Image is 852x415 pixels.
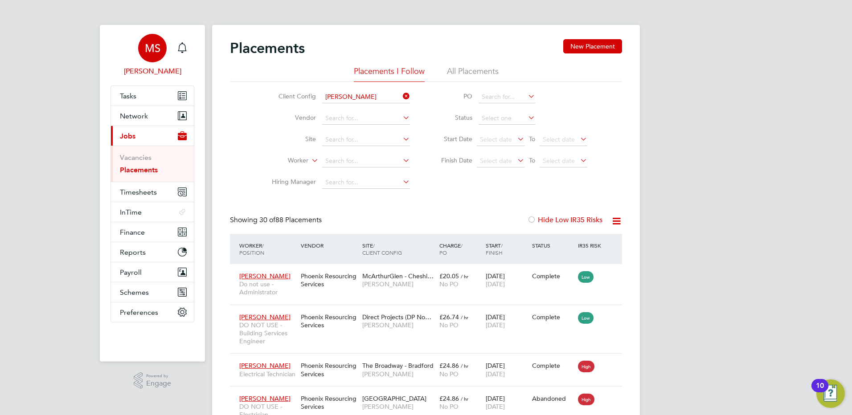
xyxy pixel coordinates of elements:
[237,357,622,364] a: [PERSON_NAME]Electrical TechnicianPhoenix Resourcing ServicesThe Broadway - Bradford[PERSON_NAME]...
[483,268,530,293] div: [DATE]
[120,166,158,174] a: Placements
[527,216,602,224] label: Hide Low IR35 Risks
[439,370,459,378] span: No PO
[486,242,503,256] span: / Finish
[111,182,194,202] button: Timesheets
[576,237,606,253] div: IR35 Risk
[543,135,575,143] span: Select date
[111,331,194,346] img: fastbook-logo-retina.png
[120,228,145,236] span: Finance
[120,308,158,317] span: Preferences
[239,370,296,378] span: Electrical Technician
[816,379,845,408] button: Open Resource Center, 10 new notifications
[526,155,538,166] span: To
[439,242,463,256] span: / PO
[239,321,296,346] span: DO NOT USE - Building Services Engineer
[299,237,360,253] div: Vendor
[532,395,574,403] div: Abandoned
[100,25,205,362] nav: Main navigation
[299,268,360,293] div: Phoenix Resourcing Services
[461,395,468,402] span: / hr
[111,331,194,346] a: Go to home page
[526,133,538,145] span: To
[432,92,472,100] label: PO
[111,302,194,322] button: Preferences
[362,313,431,321] span: Direct Projects (DP No…
[111,282,194,302] button: Schemes
[265,135,316,143] label: Site
[230,216,324,225] div: Showing
[120,188,157,196] span: Timesheets
[362,272,434,280] span: McArthurGlen - Cheshi…
[299,357,360,382] div: Phoenix Resourcing Services
[439,313,459,321] span: £26.74
[486,280,505,288] span: [DATE]
[239,395,291,403] span: [PERSON_NAME]
[578,361,594,372] span: High
[120,132,135,140] span: Jobs
[265,114,316,122] label: Vendor
[578,271,594,283] span: Low
[543,157,575,165] span: Select date
[362,321,435,329] span: [PERSON_NAME]
[111,34,194,77] a: MS[PERSON_NAME]
[432,135,472,143] label: Start Date
[111,86,194,106] a: Tasks
[437,237,483,260] div: Charge
[362,280,435,288] span: [PERSON_NAME]
[322,112,410,125] input: Search for...
[479,112,535,125] input: Select one
[239,272,291,280] span: [PERSON_NAME]
[239,313,291,321] span: [PERSON_NAME]
[532,272,574,280] div: Complete
[461,362,468,369] span: / hr
[816,386,824,397] div: 10
[111,126,194,146] button: Jobs
[237,308,622,316] a: [PERSON_NAME]DO NOT USE - Building Services EngineerPhoenix Resourcing ServicesDirect Projects (D...
[237,390,622,397] a: [PERSON_NAME]DO NOT USE - ElectricianPhoenix Resourcing Services[GEOGRAPHIC_DATA][PERSON_NAME]£24...
[439,403,459,411] span: No PO
[265,178,316,186] label: Hiring Manager
[322,155,410,167] input: Search for...
[483,357,530,382] div: [DATE]
[230,39,305,57] h2: Placements
[120,112,148,120] span: Network
[237,267,622,275] a: [PERSON_NAME]Do not use - AdministratorPhoenix Resourcing ServicesMcArthurGlen - Cheshi…[PERSON_N...
[483,309,530,334] div: [DATE]
[120,92,136,100] span: Tasks
[120,268,142,277] span: Payroll
[432,114,472,122] label: Status
[439,321,459,329] span: No PO
[530,237,576,253] div: Status
[111,242,194,262] button: Reports
[439,395,459,403] span: £24.86
[439,362,459,370] span: £24.86
[578,312,594,324] span: Low
[120,248,146,256] span: Reports
[447,66,499,82] li: All Placements
[563,39,622,53] button: New Placement
[120,153,152,162] a: Vacancies
[120,288,149,297] span: Schemes
[257,156,308,165] label: Worker
[480,157,512,165] span: Select date
[111,222,194,242] button: Finance
[322,91,410,103] input: Search for...
[432,156,472,164] label: Finish Date
[578,394,594,405] span: High
[461,273,468,280] span: / hr
[111,146,194,182] div: Jobs
[486,321,505,329] span: [DATE]
[120,208,142,216] span: InTime
[354,66,425,82] li: Placements I Follow
[111,202,194,222] button: InTime
[299,309,360,334] div: Phoenix Resourcing Services
[299,390,360,415] div: Phoenix Resourcing Services
[360,237,437,260] div: Site
[480,135,512,143] span: Select date
[362,362,434,370] span: The Broadway - Bradford
[362,403,435,411] span: [PERSON_NAME]
[483,390,530,415] div: [DATE]
[237,237,299,260] div: Worker
[239,242,264,256] span: / Position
